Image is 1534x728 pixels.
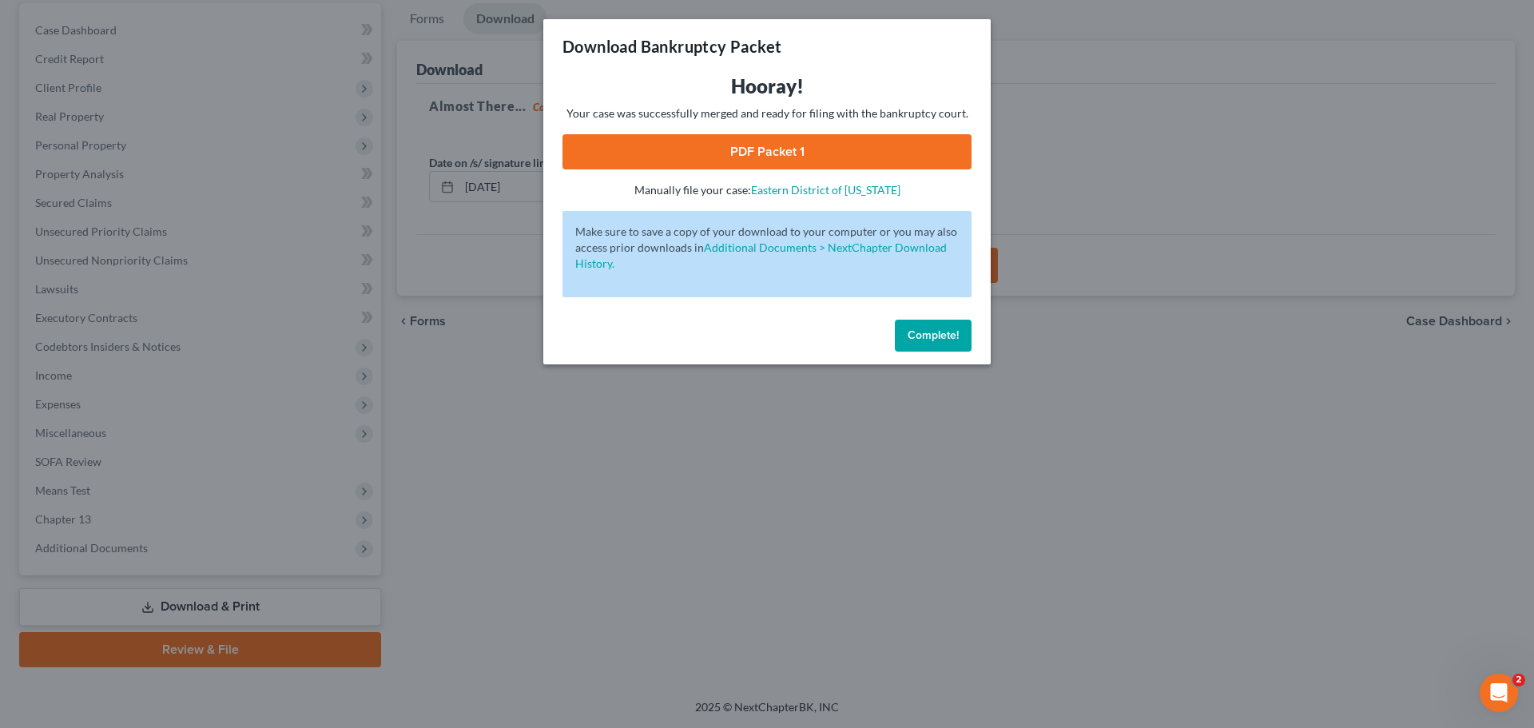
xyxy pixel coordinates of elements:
a: Additional Documents > NextChapter Download History. [575,241,947,270]
a: PDF Packet 1 [562,134,972,169]
button: Complete! [895,320,972,352]
iframe: Intercom live chat [1480,674,1518,712]
h3: Hooray! [562,74,972,99]
a: Eastern District of [US_STATE] [751,183,900,197]
span: 2 [1512,674,1525,686]
span: Complete! [908,328,959,342]
h3: Download Bankruptcy Packet [562,35,781,58]
p: Your case was successfully merged and ready for filing with the bankruptcy court. [562,105,972,121]
p: Make sure to save a copy of your download to your computer or you may also access prior downloads in [575,224,959,272]
p: Manually file your case: [562,182,972,198]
